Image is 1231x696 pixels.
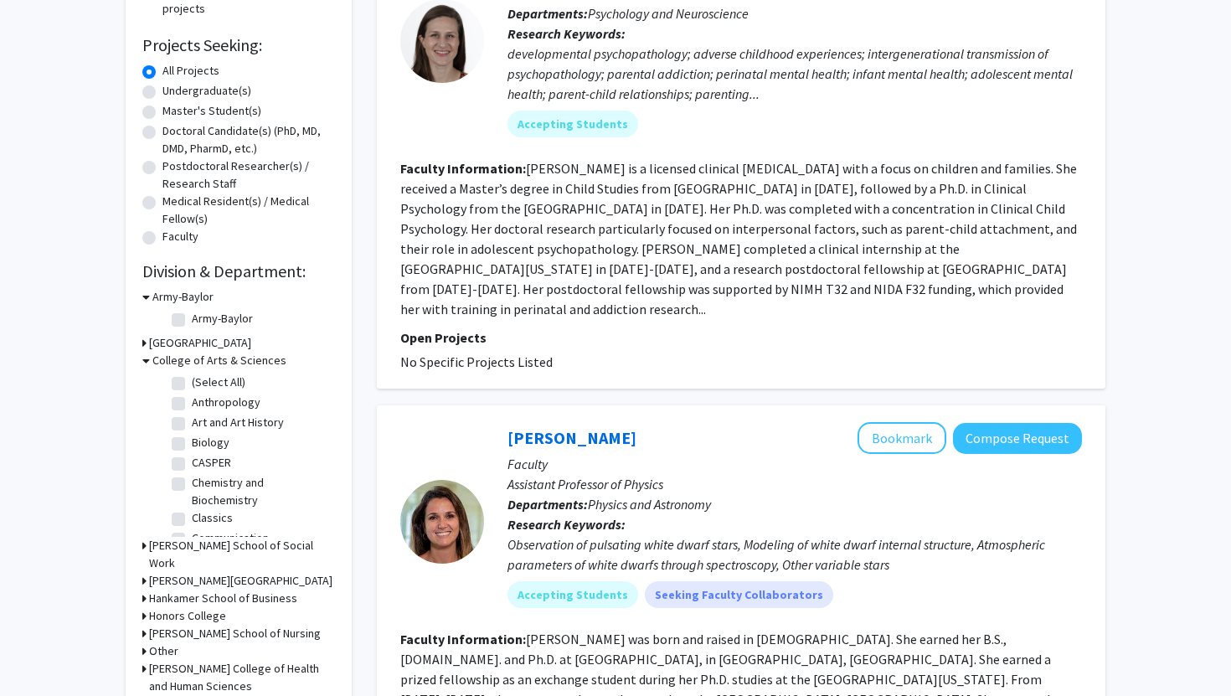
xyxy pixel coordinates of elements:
[507,581,638,608] mat-chip: Accepting Students
[149,572,332,590] h3: [PERSON_NAME][GEOGRAPHIC_DATA]
[400,631,526,647] b: Faculty Information:
[507,25,626,42] b: Research Keywords:
[953,423,1082,454] button: Compose Request to Barbara Castanheira
[162,62,219,80] label: All Projects
[162,82,251,100] label: Undergraduate(s)
[192,394,260,411] label: Anthropology
[162,193,335,228] label: Medical Resident(s) / Medical Fellow(s)
[192,509,233,527] label: Classics
[192,414,284,431] label: Art and Art History
[645,581,833,608] mat-chip: Seeking Faculty Collaborators
[192,529,269,547] label: Communication
[162,228,198,245] label: Faculty
[588,5,749,22] span: Psychology and Neuroscience
[858,422,946,454] button: Add Barbara Castanheira to Bookmarks
[507,5,588,22] b: Departments:
[162,122,335,157] label: Doctoral Candidate(s) (PhD, MD, DMD, PharmD, etc.)
[192,310,253,327] label: Army-Baylor
[149,660,335,695] h3: [PERSON_NAME] College of Health and Human Sciences
[507,496,588,513] b: Departments:
[149,334,251,352] h3: [GEOGRAPHIC_DATA]
[192,434,229,451] label: Biology
[149,642,178,660] h3: Other
[507,111,638,137] mat-chip: Accepting Students
[162,157,335,193] label: Postdoctoral Researcher(s) / Research Staff
[192,474,331,509] label: Chemistry and Biochemistry
[507,44,1082,104] div: developmental psychopathology; adverse childhood experiences; intergenerational transmission of p...
[142,35,335,55] h2: Projects Seeking:
[400,160,526,177] b: Faculty Information:
[400,353,553,370] span: No Specific Projects Listed
[192,374,245,391] label: (Select All)
[400,327,1082,348] p: Open Projects
[162,102,261,120] label: Master's Student(s)
[507,427,636,448] a: [PERSON_NAME]
[149,607,226,625] h3: Honors College
[152,352,286,369] h3: College of Arts & Sciences
[507,534,1082,575] div: Observation of pulsating white dwarf stars, Modeling of white dwarf internal structure, Atmospher...
[588,496,711,513] span: Physics and Astronomy
[507,516,626,533] b: Research Keywords:
[152,288,214,306] h3: Army-Baylor
[507,474,1082,494] p: Assistant Professor of Physics
[149,590,297,607] h3: Hankamer School of Business
[507,454,1082,474] p: Faculty
[142,261,335,281] h2: Division & Department:
[149,625,321,642] h3: [PERSON_NAME] School of Nursing
[192,454,231,472] label: CASPER
[149,537,335,572] h3: [PERSON_NAME] School of Social Work
[13,621,71,683] iframe: Chat
[400,160,1077,317] fg-read-more: [PERSON_NAME] is a licensed clinical [MEDICAL_DATA] with a focus on children and families. She re...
